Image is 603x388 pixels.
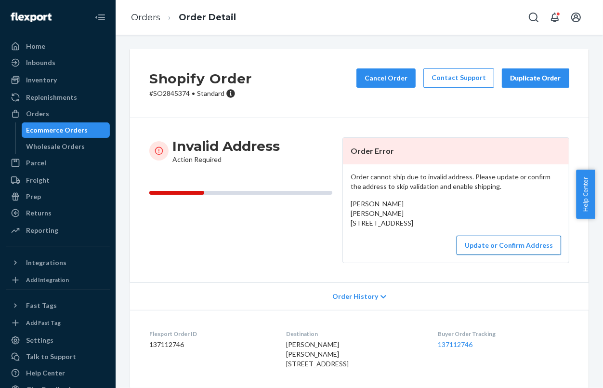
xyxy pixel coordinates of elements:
[22,122,110,138] a: Ecommerce Orders
[351,172,561,191] p: Order cannot ship due to invalid address. Please update or confirm the address to skip validation...
[172,137,280,164] div: Action Required
[26,158,46,168] div: Parcel
[172,137,280,155] h3: Invalid Address
[26,93,77,102] div: Replenishments
[91,8,110,27] button: Close Navigation
[6,90,110,105] a: Replenishments
[123,3,244,32] ol: breadcrumbs
[286,340,349,368] span: [PERSON_NAME] [PERSON_NAME] [STREET_ADDRESS]
[457,236,561,255] button: Update or Confirm Address
[131,12,160,23] a: Orders
[6,39,110,54] a: Home
[6,365,110,381] a: Help Center
[26,352,76,361] div: Talk to Support
[566,8,586,27] button: Open account menu
[6,205,110,221] a: Returns
[26,142,85,151] div: Wholesale Orders
[510,73,561,83] div: Duplicate Order
[6,317,110,329] a: Add Fast Tag
[26,368,65,378] div: Help Center
[423,68,494,88] a: Contact Support
[351,200,413,227] span: [PERSON_NAME] [PERSON_NAME] [STREET_ADDRESS]
[438,330,569,338] dt: Buyer Order Tracking
[502,68,569,88] button: Duplicate Order
[26,192,41,201] div: Prep
[26,175,50,185] div: Freight
[26,335,53,345] div: Settings
[6,255,110,270] button: Integrations
[343,138,569,164] header: Order Error
[179,12,236,23] a: Order Detail
[26,208,52,218] div: Returns
[26,301,57,310] div: Fast Tags
[26,319,61,327] div: Add Fast Tag
[6,155,110,171] a: Parcel
[6,333,110,348] a: Settings
[438,340,472,348] a: 137112746
[6,55,110,70] a: Inbounds
[6,298,110,313] button: Fast Tags
[26,75,57,85] div: Inventory
[26,258,66,268] div: Integrations
[286,330,422,338] dt: Destination
[22,139,110,154] a: Wholesale Orders
[6,72,110,88] a: Inventory
[6,223,110,238] a: Reporting
[26,58,55,67] div: Inbounds
[26,276,69,284] div: Add Integration
[524,8,543,27] button: Open Search Box
[197,89,224,97] span: Standard
[192,89,195,97] span: •
[356,68,416,88] button: Cancel Order
[6,274,110,286] a: Add Integration
[6,173,110,188] a: Freight
[6,349,110,364] a: Talk to Support
[149,340,271,349] dd: 137112746
[6,106,110,121] a: Orders
[576,170,595,219] button: Help Center
[545,8,564,27] button: Open notifications
[26,226,58,235] div: Reporting
[149,68,252,89] h2: Shopify Order
[149,330,271,338] dt: Flexport Order ID
[11,13,52,22] img: Flexport logo
[26,41,45,51] div: Home
[332,292,378,301] span: Order History
[26,109,49,119] div: Orders
[26,125,88,135] div: Ecommerce Orders
[6,189,110,204] a: Prep
[149,89,252,98] p: # SO2845374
